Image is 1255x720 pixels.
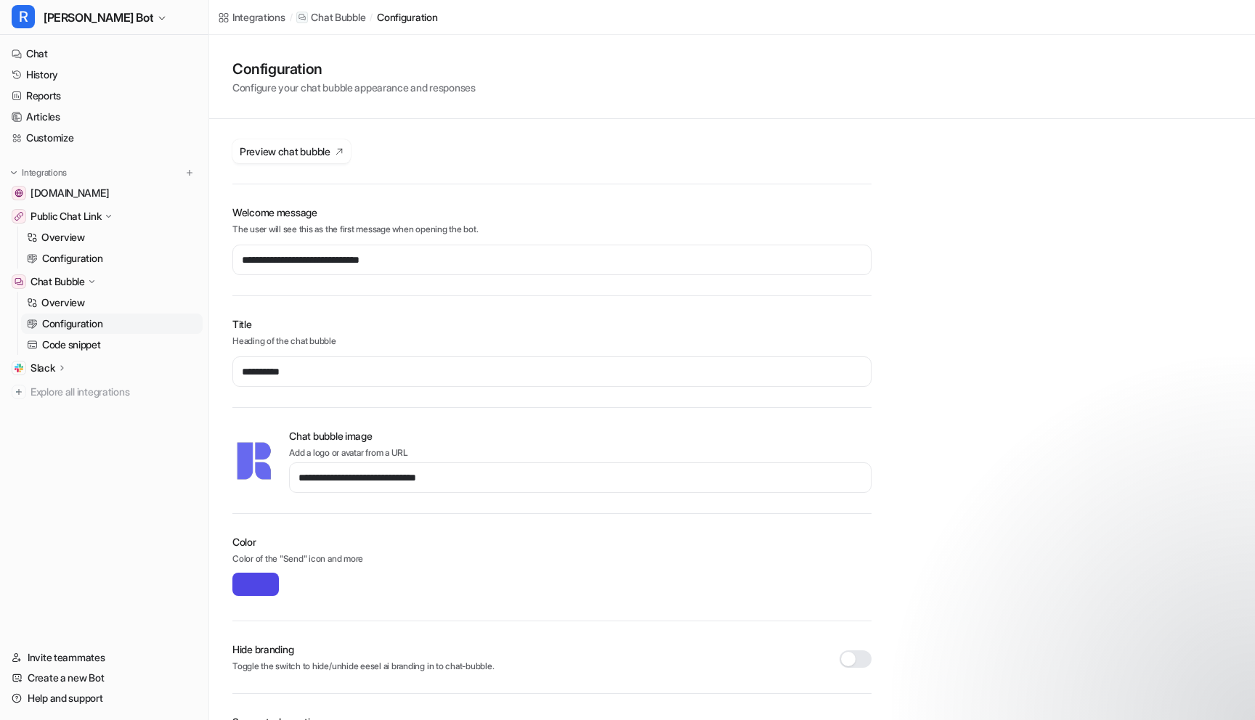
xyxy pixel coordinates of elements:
a: History [6,65,203,85]
a: Articles [6,107,203,127]
a: Overview [21,227,203,247]
div: Integrations [232,9,285,25]
p: Overview [41,295,85,310]
p: The user will see this as the first message when opening the bot. [232,223,872,236]
img: expand menu [9,168,19,178]
img: Public Chat Link [15,212,23,221]
button: Integrations [6,165,71,180]
h2: Chat bubble image [289,428,872,443]
h2: Color [232,534,872,549]
p: Color of the "Send" icon and more [232,552,872,570]
p: Configuration [42,316,102,331]
a: getrella.com[DOMAIN_NAME] [6,183,203,203]
a: Invite teammates [6,647,203,668]
img: explore all integrations [12,385,26,399]
p: Code snippet [42,337,101,352]
img: Chat Bubble [15,277,23,286]
p: Add a logo or avatar from a URL [289,446,872,459]
a: Help and support [6,688,203,708]
span: / [370,11,373,24]
a: Chat [6,44,203,64]
a: Configuration [21,314,203,334]
img: getrella.com [15,189,23,197]
h2: Welcome message [232,205,872,220]
h3: Hide branding [232,642,840,657]
a: Overview [21,292,203,313]
a: Create a new Bot [6,668,203,688]
p: Slack [31,361,55,375]
p: Integrations [22,167,67,179]
a: configuration [377,9,437,25]
a: Configuration [21,248,203,269]
span: / [290,11,293,24]
p: Chat Bubble [31,274,85,289]
span: R [12,5,35,28]
span: [DOMAIN_NAME] [31,186,109,200]
img: Slack [15,364,23,372]
span: Explore all integrations [31,380,197,404]
h1: Configuration [232,58,476,80]
p: Chat Bubble [311,10,365,25]
span: [PERSON_NAME] Bot [44,7,153,28]
p: Configuration [42,251,102,266]
p: Public Chat Link [31,209,102,224]
a: Chat Bubble [296,10,365,25]
img: chat [232,438,275,484]
h2: Title [232,316,872,332]
a: Explore all integrations [6,382,203,402]
a: Customize [6,128,203,148]
span: Preview chat bubble [240,144,330,159]
p: Configure your chat bubble appearance and responses [232,80,476,95]
a: Code snippet [21,335,203,355]
a: Reports [6,86,203,106]
button: Preview chat bubble [232,139,351,163]
img: menu_add.svg [184,168,195,178]
p: Heading of the chat bubble [232,335,872,348]
p: Overview [41,230,85,245]
p: Toggle the switch to hide/unhide eesel ai branding in to chat-bubble. [232,660,840,673]
a: Integrations [218,9,285,25]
